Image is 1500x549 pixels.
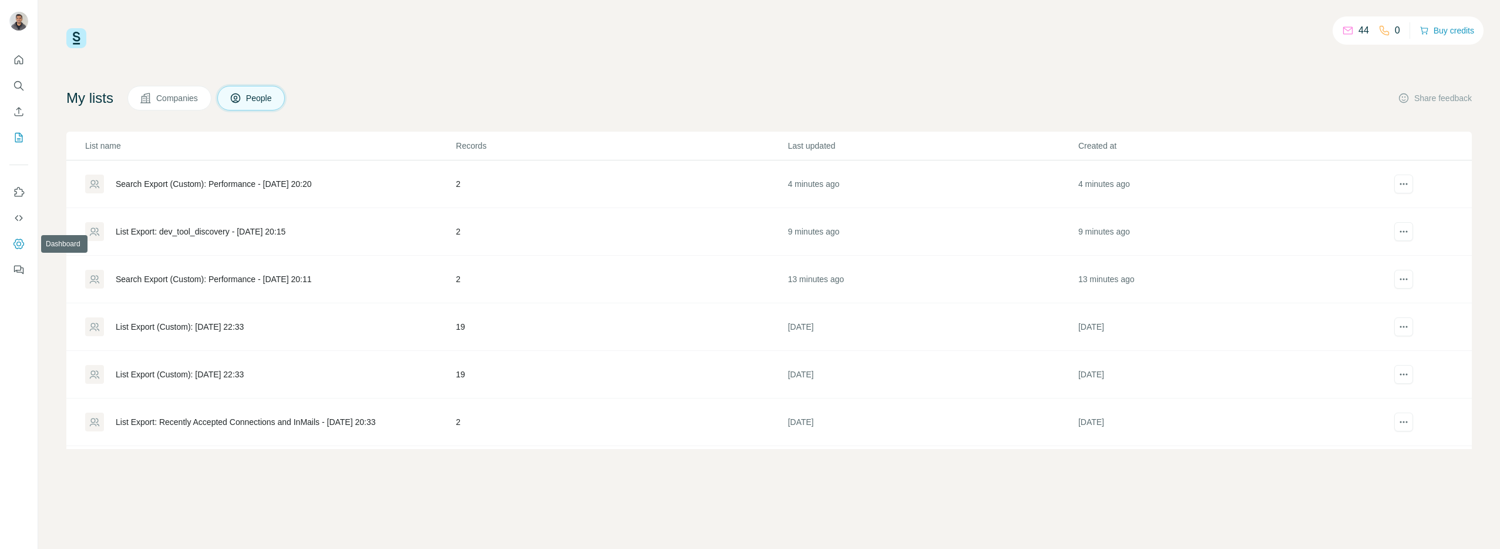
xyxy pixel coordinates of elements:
span: People [246,92,273,104]
td: 105 [455,446,787,494]
td: 4 minutes ago [787,160,1077,208]
p: Created at [1078,140,1367,152]
span: Companies [156,92,199,104]
td: 19 [455,351,787,399]
td: 2 [455,256,787,303]
td: [DATE] [787,303,1077,351]
td: 13 minutes ago [787,256,1077,303]
td: [DATE] [787,446,1077,494]
td: 2 [455,208,787,256]
td: 4 minutes ago [1078,160,1368,208]
button: Feedback [9,259,28,280]
p: List name [85,140,455,152]
div: List Export: Recently Accepted Connections and InMails - [DATE] 20:33 [116,416,376,428]
td: 13 minutes ago [1078,256,1368,303]
td: [DATE] [787,351,1077,399]
button: actions [1394,317,1413,336]
button: actions [1394,175,1413,193]
td: [DATE] [1078,351,1368,399]
button: Share feedback [1398,92,1472,104]
td: 9 minutes ago [1078,208,1368,256]
button: Quick start [9,49,28,71]
p: Last updated [788,140,1077,152]
td: 2 [455,160,787,208]
td: 2 [455,399,787,446]
p: Records [456,140,786,152]
img: Avatar [9,12,28,31]
div: Search Export (Custom): Performance - [DATE] 20:11 [116,273,312,285]
div: List Export (Custom): [DATE] 22:33 [116,369,244,380]
button: My lists [9,127,28,148]
div: List Export: dev_tool_discovery - [DATE] 20:15 [116,226,285,237]
button: Buy credits [1420,22,1474,39]
td: 9 minutes ago [787,208,1077,256]
button: actions [1394,365,1413,384]
td: 19 [455,303,787,351]
button: actions [1394,413,1413,431]
td: [DATE] [1078,399,1368,446]
td: [DATE] [787,399,1077,446]
button: Use Surfe on LinkedIn [9,182,28,203]
td: [DATE] [1078,446,1368,494]
button: Use Surfe API [9,207,28,229]
div: List Export (Custom): [DATE] 22:33 [116,321,244,333]
img: Surfe Logo [66,28,86,48]
h4: My lists [66,89,113,108]
td: [DATE] [1078,303,1368,351]
p: 0 [1395,24,1400,38]
button: actions [1394,270,1413,289]
p: 44 [1358,24,1369,38]
button: Search [9,75,28,96]
button: Dashboard [9,233,28,255]
div: Search Export (Custom): Performance - [DATE] 20:20 [116,178,312,190]
button: actions [1394,222,1413,241]
button: Enrich CSV [9,101,28,122]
